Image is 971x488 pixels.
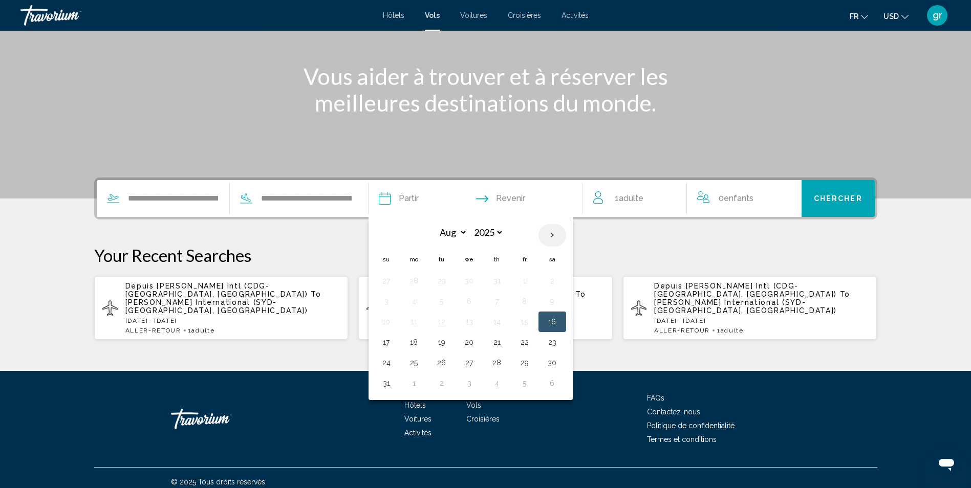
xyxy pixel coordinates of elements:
span: Adulte [619,193,643,203]
select: Select month [434,224,467,241]
span: Voitures [404,415,431,423]
button: Day 28 [489,356,505,370]
span: 0 [719,191,753,206]
a: Vols [425,11,440,19]
span: To [575,290,586,298]
button: Day 27 [378,274,395,288]
button: Day 1 [516,274,533,288]
button: Day 12 [434,315,450,329]
a: Politique de confidentialité [647,422,735,430]
span: To [311,290,321,298]
button: Day 7 [489,294,505,308]
button: Day 11 [406,315,422,329]
button: Day 14 [489,315,505,329]
button: Day 2 [544,274,560,288]
button: Depuis [PERSON_NAME] Intl (CDG-[GEOGRAPHIC_DATA], [GEOGRAPHIC_DATA]) To [PERSON_NAME] Internation... [358,276,613,340]
span: © 2025 Tous droits réservés. [171,478,267,486]
button: Day 5 [434,294,450,308]
a: Hôtels [383,11,404,19]
button: Day 6 [544,376,560,390]
button: Day 28 [406,274,422,288]
span: ALLER-RETOUR [125,327,181,334]
button: Day 22 [516,335,533,349]
span: Activités [562,11,589,19]
span: gr [933,10,942,20]
a: Travorium [20,5,373,26]
button: Day 24 [378,356,395,370]
button: Day 2 [434,376,450,390]
span: ALLER-RETOUR [654,327,710,334]
button: Day 30 [544,356,560,370]
button: Day 5 [516,376,533,390]
button: Day 9 [544,294,560,308]
span: Vols [466,401,481,409]
a: Croisières [466,415,500,423]
span: [PERSON_NAME] International (SYD-[GEOGRAPHIC_DATA], [GEOGRAPHIC_DATA]) [125,298,308,315]
button: Return date [476,180,525,217]
button: Depuis [PERSON_NAME] Intl (CDG-[GEOGRAPHIC_DATA], [GEOGRAPHIC_DATA]) To [PERSON_NAME] Internation... [623,276,877,340]
span: Enfants [724,193,753,203]
a: Activités [404,429,431,437]
button: Day 10 [378,315,395,329]
button: Depart date [379,180,419,217]
span: Adulte [721,327,744,334]
button: Day 6 [461,294,478,308]
span: fr [850,12,858,20]
button: Day 31 [378,376,395,390]
h1: Vous aider à trouver et à réserver les meilleures destinations du monde. [294,63,678,116]
button: Change currency [883,9,909,24]
iframe: Bouton de lancement de la fenêtre de messagerie [930,447,963,480]
button: Travelers: 1 adult, 0 children [583,180,802,217]
span: Chercher [814,195,862,203]
a: Voitures [460,11,487,19]
span: [PERSON_NAME] International (SYD-[GEOGRAPHIC_DATA], [GEOGRAPHIC_DATA]) [654,298,837,315]
span: Adulte [191,327,214,334]
a: FAQs [647,394,664,402]
p: [DATE] - [DATE] [654,317,869,324]
span: To [840,290,850,298]
button: Day 23 [544,335,560,349]
span: 1 [188,327,215,334]
span: [PERSON_NAME] Intl (CDG-[GEOGRAPHIC_DATA], [GEOGRAPHIC_DATA]) [654,282,837,298]
span: 1 [615,191,643,206]
button: Day 31 [489,274,505,288]
a: Contactez-nous [647,408,700,416]
button: Day 8 [516,294,533,308]
button: Day 3 [378,294,395,308]
button: Day 29 [516,356,533,370]
button: Day 29 [434,274,450,288]
button: Day 17 [378,335,395,349]
a: Hôtels [404,401,426,409]
button: Chercher [802,180,875,217]
button: Day 16 [544,315,560,329]
button: Day 30 [461,274,478,288]
span: Depuis [654,282,683,290]
button: Day 1 [406,376,422,390]
a: Croisières [508,11,541,19]
button: Day 27 [461,356,478,370]
button: Change language [850,9,868,24]
button: Depuis [PERSON_NAME] Intl (CDG-[GEOGRAPHIC_DATA], [GEOGRAPHIC_DATA]) To [PERSON_NAME] Internation... [94,276,349,340]
a: Travorium [171,404,273,434]
button: Day 21 [489,335,505,349]
span: Revenir [496,191,525,206]
button: Day 4 [489,376,505,390]
div: Search widget [97,180,875,217]
span: USD [883,12,899,20]
span: [PERSON_NAME] Intl (CDG-[GEOGRAPHIC_DATA], [GEOGRAPHIC_DATA]) [125,282,308,298]
button: User Menu [924,5,951,26]
button: Next month [538,224,566,247]
a: Termes et conditions [647,435,717,443]
button: Day 18 [406,335,422,349]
